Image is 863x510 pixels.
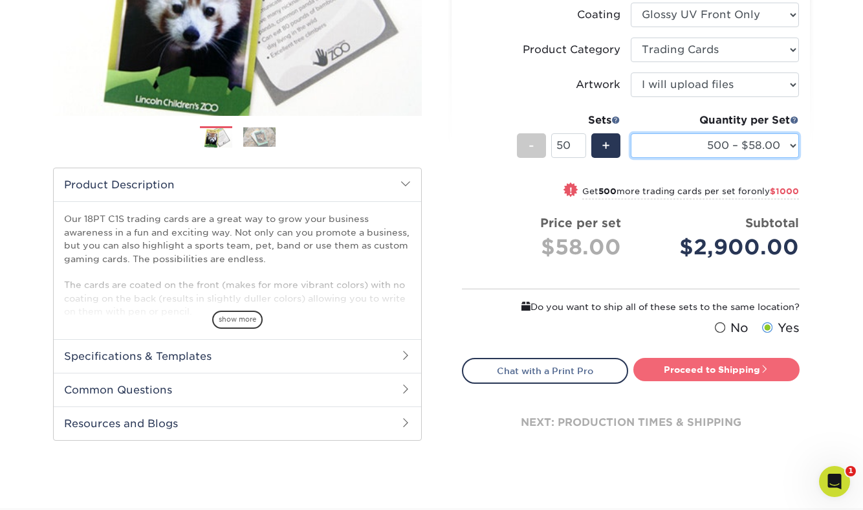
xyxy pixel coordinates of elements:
strong: Price per set [540,216,621,230]
strong: 500 [598,186,617,196]
div: $58.00 [472,232,621,263]
div: next: production times & shipping [462,384,800,461]
p: Our 18PT C1S trading cards are a great way to grow your business awareness in a fun and exciting ... [64,212,411,318]
img: Trading Cards 01 [200,127,232,150]
h2: Specifications & Templates [54,339,421,373]
div: Product Category [523,42,620,58]
div: Quantity per Set [631,113,799,128]
label: Yes [759,319,800,337]
span: - [529,136,534,155]
a: Chat with a Print Pro [462,358,628,384]
h2: Common Questions [54,373,421,406]
span: show more [212,311,263,328]
div: Coating [577,7,620,23]
small: Get more trading cards per set for [582,186,799,199]
span: 1 [846,466,856,476]
a: Proceed to Shipping [633,358,800,381]
strong: Subtotal [745,216,799,230]
div: $2,900.00 [640,232,799,263]
span: ! [569,184,573,197]
img: Trading Cards 02 [243,127,276,147]
span: $1000 [770,186,799,196]
div: Artwork [576,77,620,93]
h2: Product Description [54,168,421,201]
div: Sets [517,113,620,128]
div: Do you want to ship all of these sets to the same location? [462,300,800,314]
h2: Resources and Blogs [54,406,421,440]
span: + [602,136,610,155]
iframe: Intercom live chat [819,466,850,497]
label: No [712,319,748,337]
span: only [751,186,799,196]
